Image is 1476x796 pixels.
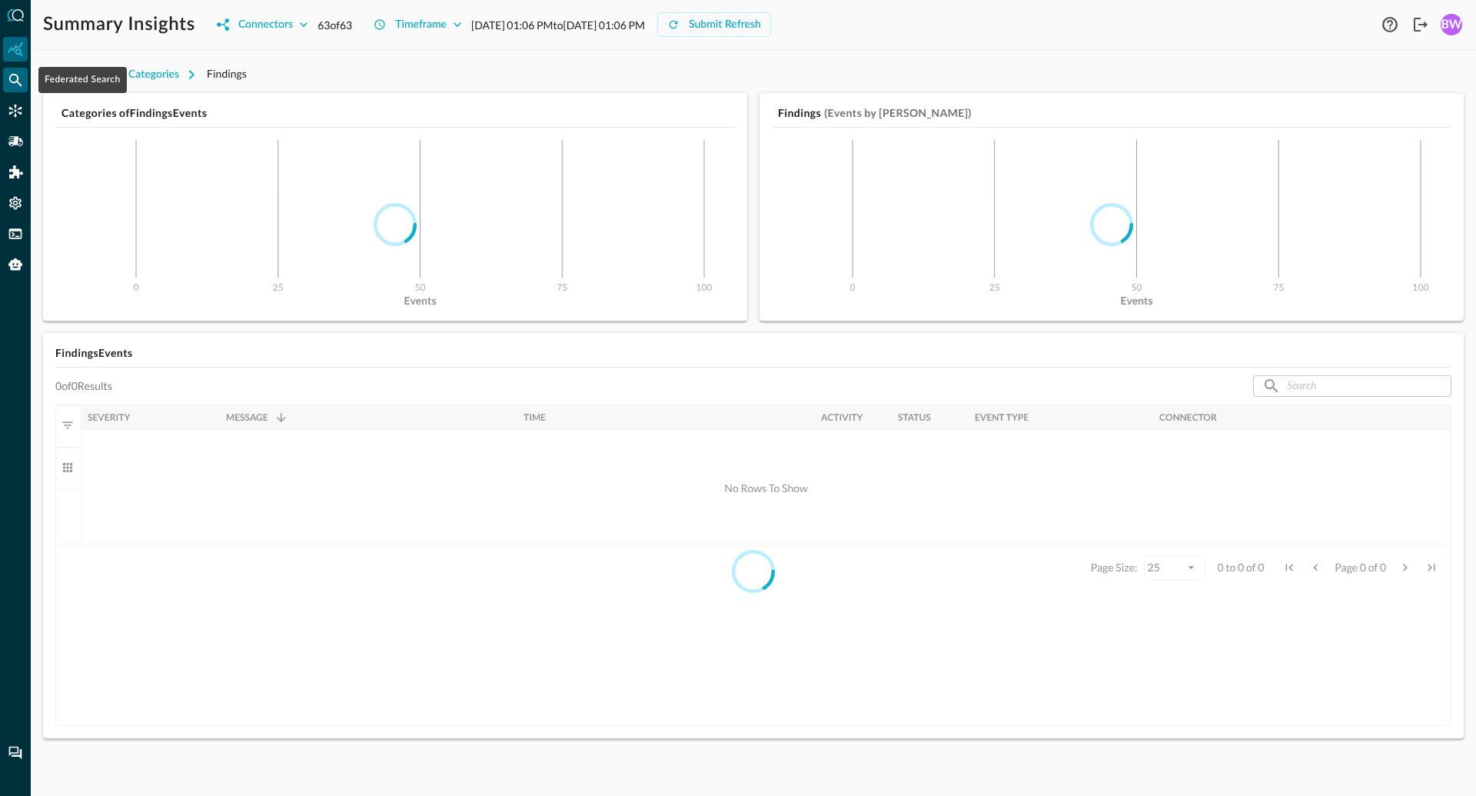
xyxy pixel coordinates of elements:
div: Settings [3,191,28,215]
div: Pipelines [3,129,28,154]
input: Search [1287,371,1416,400]
div: BW [1441,14,1462,35]
div: FSQL [3,221,28,246]
div: Federated Search [3,68,28,92]
div: Chat [3,741,28,765]
button: Submit Refresh [657,12,771,37]
p: 0 of 0 Results [55,379,112,393]
span: Findings [207,67,247,80]
div: Connectors [3,98,28,123]
button: Help [1378,12,1402,37]
div: Federated Search [38,67,127,93]
h5: (Events by [PERSON_NAME]) [824,105,972,121]
h5: Categories of Findings Events [61,105,735,121]
p: Selected date/time range [471,17,645,33]
h1: Summary Insights [43,12,195,37]
button: Timeframe [364,12,471,37]
div: Addons [4,160,28,185]
button: Logout [1408,12,1433,37]
h5: Findings [778,105,821,121]
div: Summary Insights [3,37,28,62]
button: Investigation Categories [43,62,207,87]
p: 63 of 63 [317,17,352,33]
button: Connectors [208,12,317,37]
div: Query Agent [3,252,28,277]
h5: Findings Events [55,345,1451,361]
